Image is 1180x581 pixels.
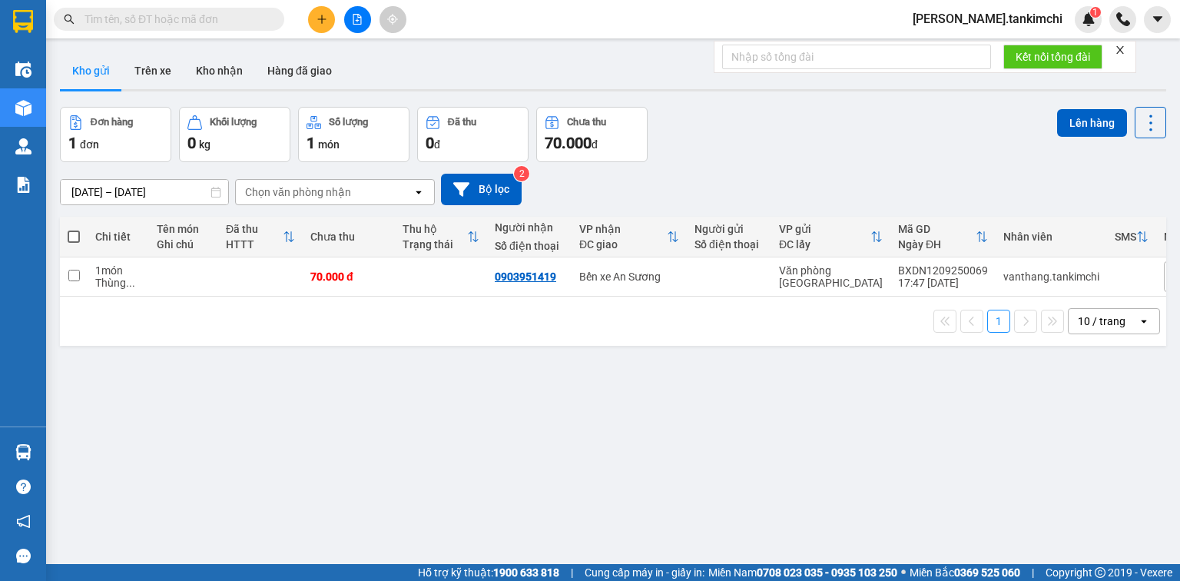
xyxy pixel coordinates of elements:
span: đơn [80,138,99,151]
div: SMS [1115,231,1136,243]
div: Người gửi [694,223,764,235]
sup: 1 [1090,7,1101,18]
span: 70.000 [545,134,592,152]
img: icon-new-feature [1082,12,1095,26]
span: đ [592,138,598,151]
span: Miền Bắc [910,564,1020,581]
span: caret-down [1151,12,1165,26]
div: Số điện thoại [694,238,764,251]
div: vanthang.tankimchi [1003,271,1099,283]
span: plus [317,14,327,25]
div: 17:47 [DATE] [898,277,988,289]
div: Khối lượng [210,117,257,128]
div: VP gửi [779,223,870,235]
div: 1 món [95,264,141,277]
div: Tên món [157,223,210,235]
span: close [1115,45,1125,55]
div: VP nhận [579,223,667,235]
th: Toggle SortBy [771,217,890,257]
strong: 1900 633 818 [493,566,559,579]
img: warehouse-icon [15,100,31,116]
svg: open [413,186,425,198]
div: BXDN1209250069 [898,264,988,277]
th: Toggle SortBy [1107,217,1156,257]
div: Chọn văn phòng nhận [245,184,351,200]
button: aim [380,6,406,33]
button: Chưa thu70.000đ [536,107,648,162]
button: 1 [987,310,1010,333]
button: file-add [344,6,371,33]
span: ... [126,277,135,289]
span: Kết nối tổng đài [1016,48,1090,65]
div: Chưa thu [567,117,606,128]
span: notification [16,514,31,529]
img: logo-vxr [13,10,33,33]
button: Hàng đã giao [255,52,344,89]
span: kg [199,138,210,151]
div: Người nhận [495,221,564,234]
div: Số điện thoại [495,240,564,252]
span: [PERSON_NAME].tankimchi [900,9,1075,28]
img: warehouse-icon [15,138,31,154]
button: Đã thu0đ [417,107,529,162]
button: Khối lượng0kg [179,107,290,162]
span: question-circle [16,480,31,494]
input: Select a date range. [61,180,228,204]
span: ⚪️ [901,569,906,576]
input: Nhập số tổng đài [722,45,991,69]
div: Văn phòng [GEOGRAPHIC_DATA] [779,264,883,289]
span: copyright [1095,567,1105,578]
img: solution-icon [15,177,31,193]
div: 70.000 đ [310,271,387,283]
div: ĐC giao [579,238,667,251]
button: plus [308,6,335,33]
span: file-add [352,14,363,25]
input: Tìm tên, số ĐT hoặc mã đơn [85,11,266,28]
div: Đã thu [448,117,476,128]
th: Toggle SortBy [572,217,687,257]
button: Bộ lọc [441,174,522,205]
span: Miền Nam [708,564,897,581]
span: món [318,138,340,151]
span: message [16,549,31,563]
span: 0 [426,134,434,152]
img: phone-icon [1116,12,1130,26]
div: Bến xe An Sương [579,271,679,283]
button: caret-down [1144,6,1171,33]
div: Trạng thái [403,238,467,251]
th: Toggle SortBy [218,217,303,257]
div: Chi tiết [95,231,141,243]
button: Kho nhận [184,52,255,89]
button: Trên xe [122,52,184,89]
div: Mã GD [898,223,976,235]
span: Hỗ trợ kỹ thuật: [418,564,559,581]
button: Đơn hàng1đơn [60,107,171,162]
span: 1 [68,134,77,152]
span: | [571,564,573,581]
div: HTTT [226,238,283,251]
div: Đơn hàng [91,117,133,128]
span: 1 [1092,7,1098,18]
span: đ [434,138,440,151]
span: 1 [307,134,315,152]
span: aim [387,14,398,25]
span: search [64,14,75,25]
img: warehouse-icon [15,444,31,460]
strong: 0708 023 035 - 0935 103 250 [757,566,897,579]
button: Kết nối tổng đài [1003,45,1102,69]
div: 10 / trang [1078,314,1125,329]
div: ĐC lấy [779,238,870,251]
div: Số lượng [329,117,368,128]
div: Đã thu [226,223,283,235]
button: Số lượng1món [298,107,409,162]
div: Nhân viên [1003,231,1099,243]
span: | [1032,564,1034,581]
div: 0903951419 [495,271,556,283]
sup: 2 [514,166,529,181]
span: 0 [187,134,196,152]
div: Ngày ĐH [898,238,976,251]
div: Ghi chú [157,238,210,251]
div: Chưa thu [310,231,387,243]
div: Thùng nhỏ [95,277,141,289]
img: warehouse-icon [15,61,31,78]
